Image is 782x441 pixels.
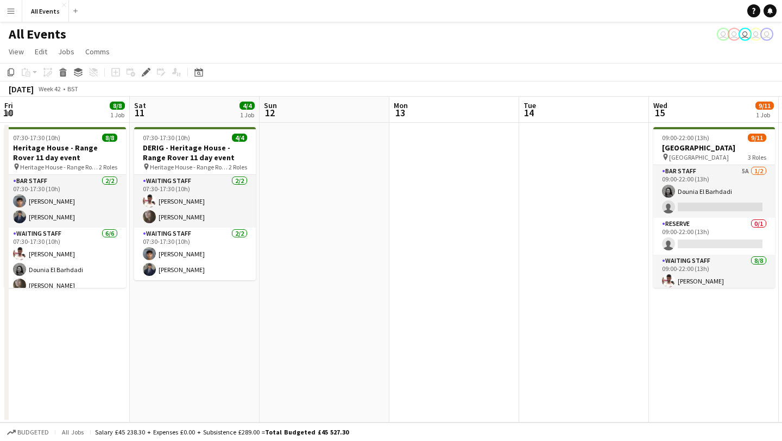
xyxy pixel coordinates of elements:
[755,102,774,110] span: 9/11
[652,106,667,119] span: 15
[110,111,124,119] div: 1 Job
[262,106,277,119] span: 12
[134,100,146,110] span: Sat
[30,45,52,59] a: Edit
[748,134,766,142] span: 9/11
[653,127,775,288] app-job-card: 09:00-22:00 (13h)9/11[GEOGRAPHIC_DATA] [GEOGRAPHIC_DATA]3 RolesBar Staff5A1/209:00-22:00 (13h)Dou...
[760,28,773,41] app-user-avatar: Nathan Wong
[653,143,775,153] h3: [GEOGRAPHIC_DATA]
[67,85,78,93] div: BST
[5,426,51,438] button: Budgeted
[134,228,256,280] app-card-role: Waiting Staff2/207:30-17:30 (10h)[PERSON_NAME][PERSON_NAME]
[394,100,408,110] span: Mon
[20,163,99,171] span: Heritage House - Range Rover 11 day event
[264,100,277,110] span: Sun
[99,163,117,171] span: 2 Roles
[133,106,146,119] span: 11
[662,134,709,142] span: 09:00-22:00 (13h)
[4,127,126,288] app-job-card: 07:30-17:30 (10h)8/8Heritage House - Range Rover 11 day event Heritage House - Range Rover 11 day...
[524,100,536,110] span: Tue
[232,134,247,142] span: 4/4
[9,84,34,94] div: [DATE]
[102,134,117,142] span: 8/8
[81,45,114,59] a: Comms
[717,28,730,41] app-user-avatar: Nathan Wong
[739,28,752,41] app-user-avatar: Nathan Wong
[36,85,63,93] span: Week 42
[229,163,247,171] span: 2 Roles
[60,428,86,436] span: All jobs
[239,102,255,110] span: 4/4
[748,153,766,161] span: 3 Roles
[653,100,667,110] span: Wed
[3,106,13,119] span: 10
[749,28,762,41] app-user-avatar: Nathan Wong
[728,28,741,41] app-user-avatar: Nathan Wong
[392,106,408,119] span: 13
[4,100,13,110] span: Fri
[95,428,349,436] div: Salary £45 238.30 + Expenses £0.00 + Subsistence £289.00 =
[17,429,49,436] span: Budgeted
[9,47,24,56] span: View
[4,175,126,228] app-card-role: Bar Staff2/207:30-17:30 (10h)[PERSON_NAME][PERSON_NAME]
[35,47,47,56] span: Edit
[58,47,74,56] span: Jobs
[134,175,256,228] app-card-role: Waiting Staff2/207:30-17:30 (10h)[PERSON_NAME][PERSON_NAME]
[150,163,229,171] span: Heritage House - Range Rover 11 day event
[4,228,126,343] app-card-role: Waiting Staff6/607:30-17:30 (10h)[PERSON_NAME]Dounia El Barhdadi[PERSON_NAME]
[134,127,256,280] app-job-card: 07:30-17:30 (10h)4/4DERIG - Heritage House - Range Rover 11 day event Heritage House - Range Rove...
[653,165,775,218] app-card-role: Bar Staff5A1/209:00-22:00 (13h)Dounia El Barhdadi
[4,45,28,59] a: View
[85,47,110,56] span: Comms
[134,143,256,162] h3: DERIG - Heritage House - Range Rover 11 day event
[653,255,775,402] app-card-role: Waiting Staff8/809:00-22:00 (13h)[PERSON_NAME]
[110,102,125,110] span: 8/8
[22,1,69,22] button: All Events
[265,428,349,436] span: Total Budgeted £45 527.30
[240,111,254,119] div: 1 Job
[653,218,775,255] app-card-role: Reserve0/109:00-22:00 (13h)
[756,111,773,119] div: 1 Job
[54,45,79,59] a: Jobs
[669,153,729,161] span: [GEOGRAPHIC_DATA]
[13,134,60,142] span: 07:30-17:30 (10h)
[4,143,126,162] h3: Heritage House - Range Rover 11 day event
[9,26,66,42] h1: All Events
[143,134,190,142] span: 07:30-17:30 (10h)
[522,106,536,119] span: 14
